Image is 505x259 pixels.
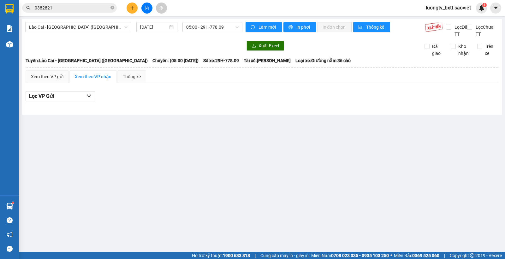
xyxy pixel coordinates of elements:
[483,3,485,7] span: 1
[493,5,499,11] span: caret-down
[140,24,168,31] input: 13/08/2025
[86,93,92,98] span: down
[6,41,13,48] img: warehouse-icon
[479,5,484,11] img: icon-new-feature
[255,252,256,259] span: |
[490,3,501,14] button: caret-down
[145,6,149,10] span: file-add
[470,253,474,258] span: copyright
[452,24,468,38] span: Lọc Đã TT
[12,202,14,204] sup: 1
[159,6,163,10] span: aim
[5,4,14,14] img: logo-vxr
[412,253,439,258] strong: 0369 525 060
[7,246,13,252] span: message
[26,58,148,63] b: Tuyến: Lào Cai - [GEOGRAPHIC_DATA] ([GEOGRAPHIC_DATA])
[31,73,63,80] div: Xem theo VP gửi
[318,22,352,32] button: In đơn chọn
[127,3,138,14] button: plus
[244,57,291,64] span: Tài xế: [PERSON_NAME]
[482,43,499,57] span: Trên xe
[258,24,277,31] span: Làm mới
[35,4,109,11] input: Tìm tên, số ĐT hoặc mã đơn
[110,5,114,11] span: close-circle
[366,24,385,31] span: Thống kê
[260,252,310,259] span: Cung cấp máy in - giấy in:
[425,22,443,32] img: 9k=
[246,22,282,32] button: syncLàm mới
[421,4,476,12] span: luongtv_bxtt.saoviet
[29,92,54,100] span: Lọc VP Gửi
[26,91,95,101] button: Lọc VP Gửi
[7,232,13,238] span: notification
[353,22,390,32] button: bar-chartThống kê
[203,57,239,64] span: Số xe: 29H-778.09
[6,25,13,32] img: solution-icon
[26,6,31,10] span: search
[331,253,389,258] strong: 0708 023 035 - 0935 103 250
[141,3,152,14] button: file-add
[394,252,439,259] span: Miền Bắc
[223,253,250,258] strong: 1900 633 818
[252,44,256,49] span: download
[29,22,128,32] span: Lào Cai - Hà Nội (Giường)
[473,24,499,38] span: Lọc Chưa TT
[251,25,256,30] span: sync
[75,73,111,80] div: Xem theo VP nhận
[390,254,392,257] span: ⚪️
[192,252,250,259] span: Hỗ trợ kỹ thuật:
[247,41,284,51] button: downloadXuất Excel
[311,252,389,259] span: Miền Nam
[358,25,364,30] span: bar-chart
[123,73,141,80] div: Thống kê
[156,3,167,14] button: aim
[444,252,445,259] span: |
[110,6,114,9] span: close-circle
[296,24,311,31] span: In phơi
[482,3,487,7] sup: 1
[258,42,279,49] span: Xuất Excel
[6,203,13,209] img: warehouse-icon
[7,217,13,223] span: question-circle
[288,25,294,30] span: printer
[152,57,199,64] span: Chuyến: (05:00 [DATE])
[186,22,238,32] span: 05:00 - 29H-778.09
[295,57,351,64] span: Loại xe: Giường nằm 36 chỗ
[430,43,446,57] span: Đã giao
[130,6,134,10] span: plus
[283,22,316,32] button: printerIn phơi
[456,43,472,57] span: Kho nhận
